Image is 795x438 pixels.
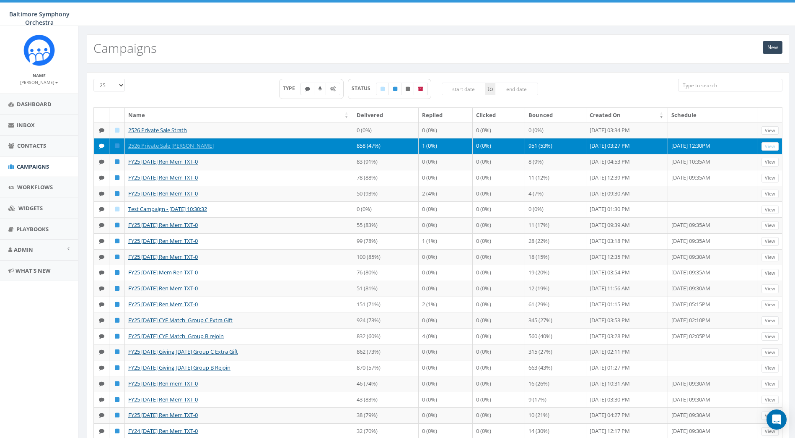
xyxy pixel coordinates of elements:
td: [DATE] 11:56 AM [586,281,668,297]
td: 8 (9%) [525,154,586,170]
i: Text SMS [99,254,104,260]
a: FY25 [DATE] Ren Mem TXT-0 [128,190,198,197]
i: Text SMS [99,238,104,244]
td: 0 (0%) [419,360,473,376]
a: View [761,237,779,246]
i: Published [115,254,119,260]
i: Published [115,286,119,291]
td: 0 (0%) [473,376,525,392]
span: Campaigns [17,163,49,170]
a: View [761,332,779,341]
td: 345 (27%) [525,313,586,328]
td: 663 (43%) [525,360,586,376]
label: Unpublished [401,83,414,95]
td: [DATE] 09:35AM [668,170,758,186]
a: View [761,221,779,230]
a: View [761,158,779,167]
i: Text SMS [99,191,104,196]
label: Text SMS [300,83,315,95]
a: View [761,126,779,135]
i: Published [115,175,119,180]
td: 9 (17%) [525,392,586,408]
i: Draft [381,86,385,91]
td: 83 (91%) [353,154,419,170]
i: Published [115,270,119,275]
i: Text SMS [99,365,104,370]
i: Draft [115,128,119,133]
td: 76 (80%) [353,265,419,281]
td: 0 (0%) [473,201,525,217]
a: FY25 [DATE] Ren Mem TXT-0 [128,174,198,181]
td: 0 (0%) [473,407,525,423]
td: 0 (0%) [473,233,525,249]
td: 315 (27%) [525,344,586,360]
a: FY25 [DATE] Ren Mem TXT-0 [128,158,198,165]
td: 0 (0%) [419,201,473,217]
td: [DATE] 10:31 AM [586,376,668,392]
i: Published [115,302,119,307]
td: 46 (74%) [353,376,419,392]
td: 0 (0%) [473,170,525,186]
i: Ringless Voice Mail [319,86,322,91]
i: Published [115,143,119,149]
td: 0 (0%) [473,360,525,376]
td: 858 (47%) [353,138,419,154]
th: Name: activate to sort column ascending [125,108,353,123]
h2: Campaigns [93,41,157,55]
i: Published [115,238,119,244]
span: Dashboard [17,100,52,108]
a: FY25 [DATE] Ren Mem TXT-0 [128,411,198,419]
td: [DATE] 09:35AM [668,217,758,233]
i: Text SMS [305,86,310,91]
td: [DATE] 09:30AM [668,407,758,423]
a: FY25 [DATE] Ren Mem TXT-0 [128,253,198,261]
th: Delivered [353,108,419,123]
a: View [761,316,779,325]
small: [PERSON_NAME] [20,79,58,85]
i: Draft [115,206,119,212]
td: 78 (88%) [353,170,419,186]
td: [DATE] 09:35AM [668,233,758,249]
span: Admin [14,246,33,253]
a: View [761,412,779,420]
td: [DATE] 09:39 AM [586,217,668,233]
td: 19 (20%) [525,265,586,281]
td: 924 (73%) [353,313,419,328]
label: Ringless Voice Mail [314,83,326,95]
i: Published [115,412,119,418]
i: Text SMS [99,349,104,355]
td: [DATE] 12:39 PM [586,170,668,186]
a: View [761,253,779,262]
th: Bounced [525,108,586,123]
td: 2 (1%) [419,297,473,313]
td: 0 (0%) [419,344,473,360]
td: [DATE] 09:30AM [668,392,758,408]
a: View [761,284,779,293]
td: 0 (0%) [473,217,525,233]
a: View [761,300,779,309]
td: 0 (0%) [473,265,525,281]
td: 2 (4%) [419,186,473,202]
td: 560 (40%) [525,328,586,344]
a: FY25 [DATE] Ren Mem TXT-0 [128,237,198,245]
th: Clicked [473,108,525,123]
i: Published [115,397,119,402]
td: 0 (0%) [473,297,525,313]
td: [DATE] 02:11 PM [586,344,668,360]
td: 0 (0%) [419,392,473,408]
i: Text SMS [99,143,104,149]
td: 4 (0%) [419,328,473,344]
span: What's New [16,267,51,274]
td: 50 (93%) [353,186,419,202]
td: [DATE] 09:30AM [668,281,758,297]
span: Workflows [17,183,53,191]
td: 0 (0%) [419,154,473,170]
td: [DATE] 03:27 PM [586,138,668,154]
input: Type to search [678,79,782,91]
td: 51 (81%) [353,281,419,297]
td: 0 (0%) [419,407,473,423]
a: [PERSON_NAME] [20,78,58,86]
td: [DATE] 03:53 PM [586,313,668,328]
i: Text SMS [99,302,104,307]
td: 0 (0%) [473,392,525,408]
